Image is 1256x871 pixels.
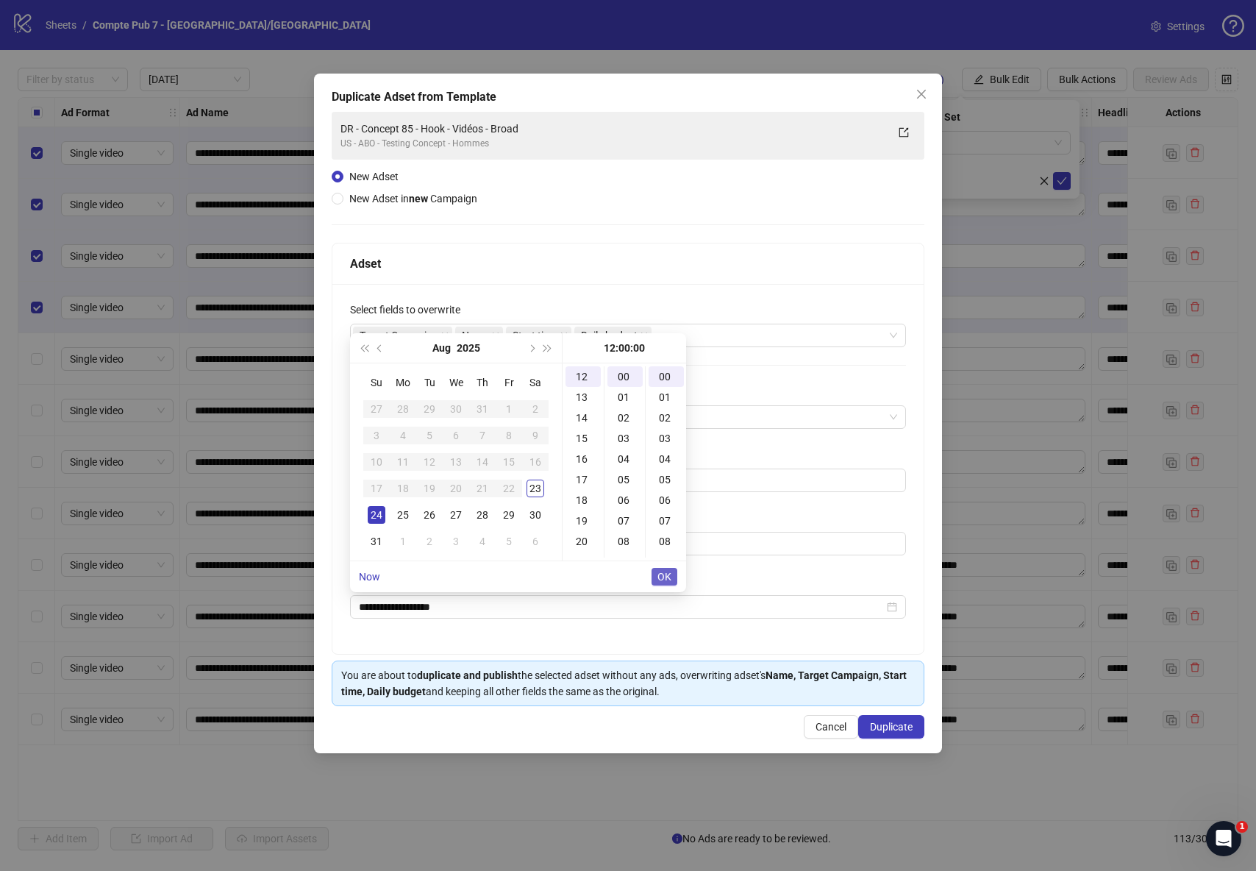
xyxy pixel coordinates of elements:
span: Target Campaign [360,327,438,344]
div: 10 [368,453,385,471]
span: Name [455,327,503,344]
input: Start time [359,599,884,615]
div: 24 [368,506,385,524]
div: 2 [421,533,438,550]
div: 16 [565,449,601,469]
div: 17 [368,480,385,497]
div: 06 [649,490,684,511]
td: 2025-08-26 [416,502,443,528]
span: export [899,127,909,138]
th: Tu [416,369,443,396]
div: 28 [394,400,412,418]
td: 2025-08-21 [469,475,496,502]
th: Mo [390,369,416,396]
div: 5 [421,427,438,444]
td: 2025-08-01 [496,396,522,422]
div: 14 [565,408,601,428]
a: Now [359,571,380,583]
span: Cancel [816,721,846,733]
div: 09 [649,552,684,572]
td: 2025-08-20 [443,475,469,502]
button: Duplicate [858,715,924,739]
div: 18 [565,490,601,511]
span: New Adset in Campaign [349,193,477,205]
span: 1 [1236,821,1248,833]
td: 2025-08-07 [469,422,496,449]
div: 1 [394,533,412,550]
td: 2025-08-17 [363,475,390,502]
div: 9 [527,427,544,444]
button: Previous month (PageUp) [372,333,388,363]
strong: Name, Target Campaign, Start time, Daily budget [341,669,907,697]
span: OK [657,571,671,583]
span: Start time [513,327,557,344]
td: 2025-07-29 [416,396,443,422]
div: 4 [474,533,491,550]
span: New Adset [349,171,399,182]
div: 25 [394,506,412,524]
div: 28 [474,506,491,524]
div: 07 [649,511,684,531]
div: 01 [649,387,684,408]
th: Th [469,369,496,396]
span: close [560,332,568,339]
td: 2025-07-28 [390,396,416,422]
div: US - ABO - Testing Concept - Hommes [340,137,886,151]
span: close [641,332,648,339]
td: 2025-08-25 [390,502,416,528]
div: 8 [500,427,518,444]
label: Select fields to overwrite [350,302,470,318]
td: 2025-09-03 [443,528,469,555]
th: We [443,369,469,396]
div: 15 [565,428,601,449]
span: Name [462,327,489,344]
td: 2025-09-01 [390,528,416,555]
div: 04 [649,449,684,469]
div: 1 [500,400,518,418]
div: 06 [607,490,643,511]
div: 27 [447,506,465,524]
span: Target Campaign [353,327,452,344]
div: 31 [474,400,491,418]
iframe: Intercom live chat [1206,821,1241,856]
div: 14 [474,453,491,471]
div: 19 [565,511,601,531]
div: 30 [527,506,544,524]
div: 05 [649,469,684,490]
div: 17 [565,469,601,490]
div: 3 [447,533,465,550]
div: 12:00:00 [568,333,680,363]
td: 2025-08-27 [443,502,469,528]
td: 2025-07-30 [443,396,469,422]
div: 15 [500,453,518,471]
span: close [492,332,499,339]
div: 20 [565,531,601,552]
div: 11 [394,453,412,471]
span: Daily budget [574,327,652,344]
td: 2025-09-02 [416,528,443,555]
div: 5 [500,533,518,550]
div: 03 [649,428,684,449]
td: 2025-09-06 [522,528,549,555]
button: Choose a month [432,333,451,363]
div: 6 [527,533,544,550]
div: 07 [607,511,643,531]
td: 2025-09-05 [496,528,522,555]
td: 2025-08-06 [443,422,469,449]
div: 30 [447,400,465,418]
div: 23 [527,480,544,497]
div: 08 [649,531,684,552]
button: Choose a year [457,333,480,363]
td: 2025-08-15 [496,449,522,475]
button: Next year (Control + right) [540,333,556,363]
div: 21 [565,552,601,572]
td: 2025-08-11 [390,449,416,475]
button: Last year (Control + left) [356,333,372,363]
strong: duplicate and publish [417,669,518,681]
div: 29 [421,400,438,418]
div: 01 [607,387,643,408]
td: 2025-08-22 [496,475,522,502]
div: 26 [421,506,438,524]
span: Start time [506,327,571,344]
div: Duplicate Adset from Template [332,88,924,106]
